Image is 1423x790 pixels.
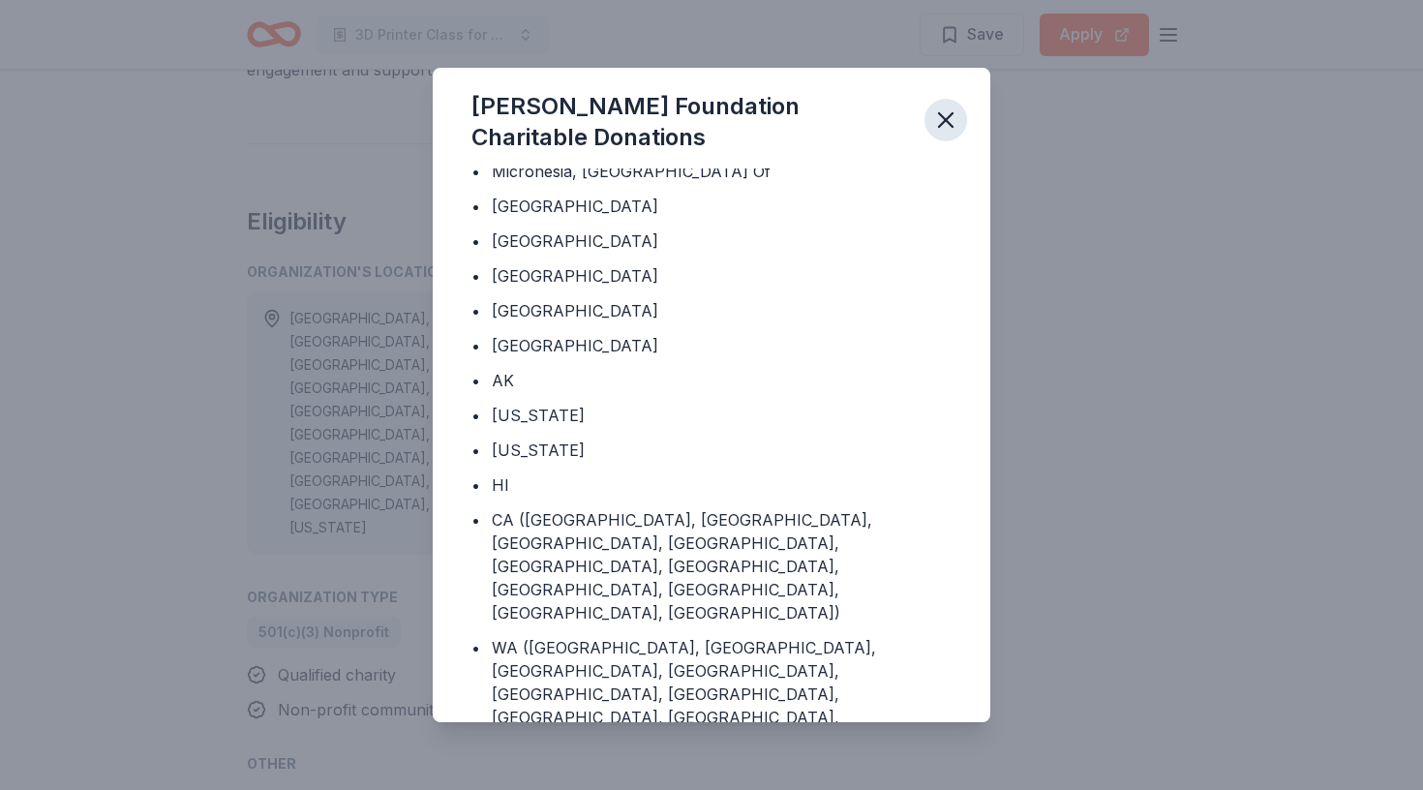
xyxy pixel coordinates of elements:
[471,160,480,183] div: •
[471,229,480,253] div: •
[492,473,509,497] div: HI
[471,195,480,218] div: •
[492,264,658,288] div: [GEOGRAPHIC_DATA]
[471,264,480,288] div: •
[492,195,658,218] div: [GEOGRAPHIC_DATA]
[492,439,585,462] div: [US_STATE]
[471,636,480,659] div: •
[492,369,514,392] div: AK
[492,160,771,183] div: Micronesia, [GEOGRAPHIC_DATA] Of
[471,439,480,462] div: •
[471,334,480,357] div: •
[492,404,585,427] div: [US_STATE]
[471,508,480,532] div: •
[471,473,480,497] div: •
[492,334,658,357] div: [GEOGRAPHIC_DATA]
[471,404,480,427] div: •
[471,369,480,392] div: •
[492,229,658,253] div: [GEOGRAPHIC_DATA]
[492,636,952,752] div: WA ([GEOGRAPHIC_DATA], [GEOGRAPHIC_DATA], [GEOGRAPHIC_DATA], [GEOGRAPHIC_DATA], [GEOGRAPHIC_DATA]...
[492,508,952,624] div: CA ([GEOGRAPHIC_DATA], [GEOGRAPHIC_DATA], [GEOGRAPHIC_DATA], [GEOGRAPHIC_DATA], [GEOGRAPHIC_DATA]...
[471,299,480,322] div: •
[471,91,909,153] div: [PERSON_NAME] Foundation Charitable Donations
[492,299,658,322] div: [GEOGRAPHIC_DATA]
